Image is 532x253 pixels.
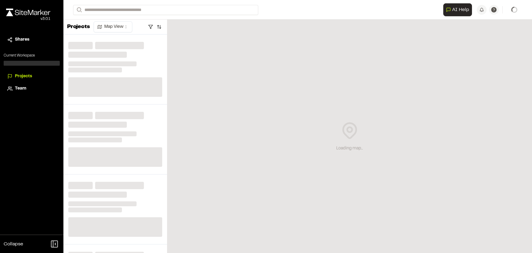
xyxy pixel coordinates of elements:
[73,5,84,15] button: Search
[443,3,474,16] div: Open AI Assistant
[452,6,469,13] span: AI Help
[6,16,50,22] div: Oh geez...please don't...
[67,23,90,31] p: Projects
[336,145,363,152] div: Loading map...
[15,85,26,92] span: Team
[15,36,29,43] span: Shares
[7,73,56,80] a: Projects
[7,85,56,92] a: Team
[6,9,50,16] img: rebrand.png
[15,73,32,80] span: Projects
[7,36,56,43] a: Shares
[443,3,472,16] button: Open AI Assistant
[4,240,23,248] span: Collapse
[4,53,60,58] p: Current Workspace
